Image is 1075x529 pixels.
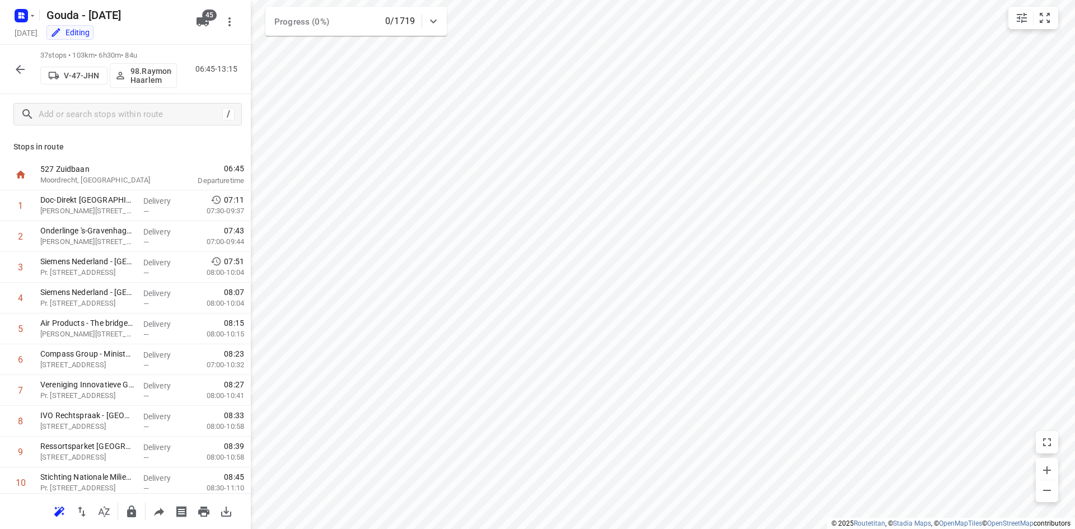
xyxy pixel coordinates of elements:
div: 6 [18,354,23,365]
span: — [143,423,149,431]
span: Reoptimize route [48,505,71,516]
p: Delivery [143,257,185,268]
span: Sort by time window [93,505,115,516]
p: Delivery [143,226,185,237]
p: 98.Raymond Haarlem [130,67,172,85]
h5: Project date [10,26,42,39]
div: small contained button group [1008,7,1058,29]
input: Add or search stops within route [39,106,222,123]
p: Vereniging Innovatieve Geneesmiddelen(Daniëlle Hoevers) [40,379,134,390]
span: Reverse route [71,505,93,516]
p: 07:00-09:44 [189,236,244,247]
p: Delivery [143,195,185,207]
p: Wilhelmina van Pruisenweg 104, Den Haag [40,329,134,340]
span: 07:51 [224,256,244,267]
div: Progress (0%)0/1719 [265,7,447,36]
p: 0/1719 [385,15,415,28]
p: Anna van Saksenlaan 10, Den Haag [40,236,134,247]
p: 08:00-10:58 [189,452,244,463]
div: / [222,108,235,120]
span: 08:23 [224,348,244,359]
li: © 2025 , © , © © contributors [831,519,1071,527]
a: OpenStreetMap [987,519,1034,527]
p: Pr. Beatrixlaan 548-550, Den Haag [40,390,134,401]
p: Delivery [143,288,185,299]
p: Pr. Beatrixlaan 800, Den Haag [40,267,134,278]
span: Print route [193,505,215,516]
span: 08:33 [224,410,244,421]
p: Pr. Beatrixlaan 5, Den Haag [40,483,134,494]
span: 08:07 [224,287,244,298]
p: Siemens Nederland - Den Haag SI-BT(Mirjam Franke) [40,256,134,267]
button: Fit zoom [1034,7,1056,29]
span: 08:27 [224,379,244,390]
p: Stichting Nationale Milieudatabase(Monique Vos) [40,471,134,483]
p: Delivery [143,380,185,391]
span: — [143,392,149,400]
div: 10 [16,477,26,488]
p: Air Products - The bridge(Receptie) [40,317,134,329]
span: 08:15 [224,317,244,329]
p: 08:00-10:58 [189,421,244,432]
div: 1 [18,200,23,211]
p: Delivery [143,442,185,453]
p: Pr. Beatrixlaan 800, Den Haag [40,298,134,309]
div: 7 [18,385,23,396]
p: Stops in route [13,141,237,153]
p: Compass Group - Ministerie van BZK(Paola Sanchez) [40,348,134,359]
div: 8 [18,416,23,427]
span: — [143,269,149,277]
svg: Early [211,194,222,205]
span: 45 [202,10,217,21]
p: Moordrecht, [GEOGRAPHIC_DATA] [40,175,157,186]
a: Routetitan [854,519,885,527]
p: 37 stops • 103km • 6h30m • 84u [40,50,177,61]
p: 08:00-10:04 [189,298,244,309]
div: 2 [18,231,23,242]
p: Delivery [143,349,185,361]
p: V-47-JHN [64,71,99,80]
button: 98.Raymond Haarlem [110,63,177,88]
span: — [143,330,149,339]
button: More [218,11,241,33]
span: — [143,361,149,369]
button: Lock route [120,500,143,523]
p: 08:00-10:04 [189,267,244,278]
svg: Early [211,256,222,267]
p: Delivery [143,319,185,330]
div: You are currently in edit mode. [50,27,90,38]
p: 07:00-10:32 [189,359,244,371]
button: 45 [191,11,214,33]
div: 9 [18,447,23,457]
p: Prins Clauslaan 60, Den Haag [40,452,134,463]
span: 07:11 [224,194,244,205]
span: 07:43 [224,225,244,236]
span: — [143,207,149,216]
div: 3 [18,262,23,273]
p: Delivery [143,472,185,484]
p: 527 Zuidbaan [40,163,157,175]
span: — [143,238,149,246]
p: Delivery [143,411,185,422]
p: 08:00-10:41 [189,390,244,401]
p: 08:00-10:15 [189,329,244,340]
p: Ressortsparket Den Haag(Reyhan Sari) [40,441,134,452]
p: 06:45-13:15 [195,63,242,75]
button: Map settings [1011,7,1033,29]
button: V-47-JHN [40,67,107,85]
span: Download route [215,505,237,516]
span: Print shipping labels [170,505,193,516]
p: Prins Clauslaan 20, Den Haag [40,421,134,432]
p: Wilhelmina van Pruisenweg 52, Den Haag [40,205,134,217]
a: OpenMapTiles [939,519,982,527]
p: 08:30-11:10 [189,483,244,494]
div: 5 [18,324,23,334]
p: [STREET_ADDRESS] [40,359,134,371]
a: Stadia Maps [893,519,931,527]
span: 06:45 [170,163,244,174]
span: 08:45 [224,471,244,483]
span: Share route [148,505,170,516]
span: Progress (0%) [274,17,329,27]
p: Doc-Direkt Den Haag - Wilhelmina van Pruisenweg(Chandra Gangaram Panday-Manniesing) [40,194,134,205]
h5: Gouda - [DATE] [42,6,187,24]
